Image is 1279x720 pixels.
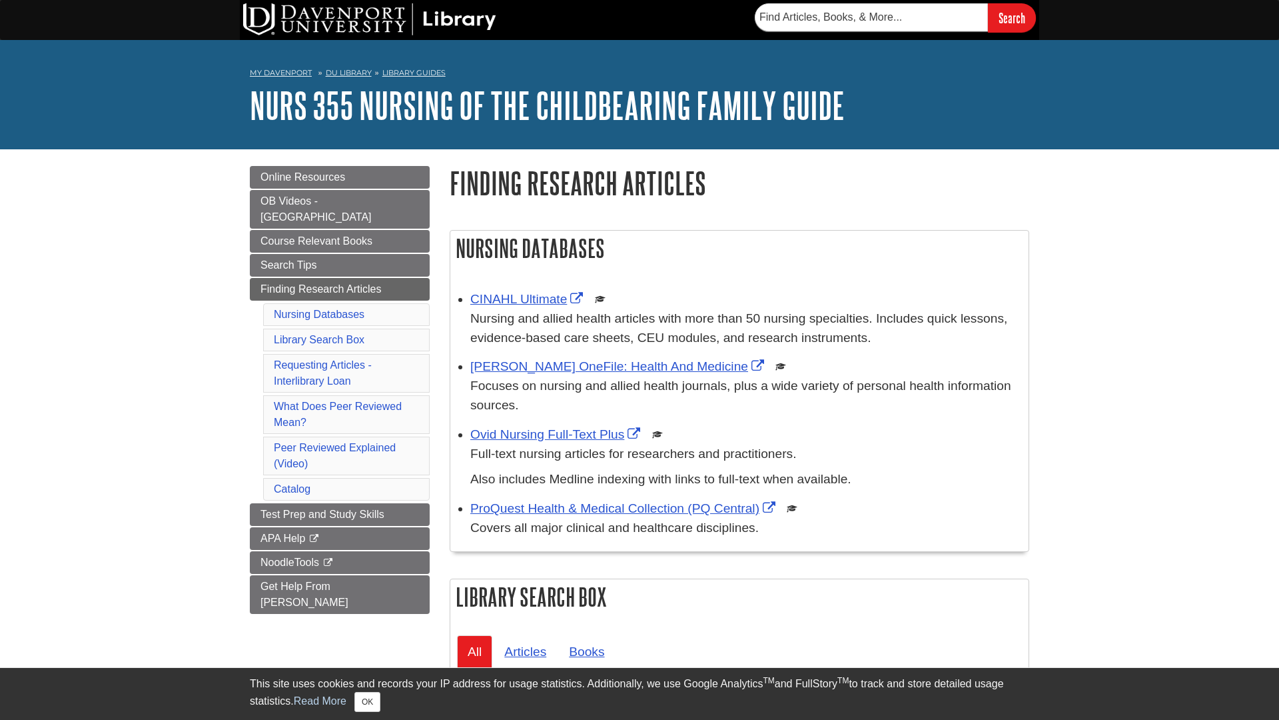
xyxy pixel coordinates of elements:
[260,195,372,223] span: OB Videos - [GEOGRAPHIC_DATA]
[250,527,430,550] a: APA Help
[382,68,446,77] a: Library Guides
[274,401,402,428] a: What Does Peer Reviewed Mean?
[354,692,380,712] button: Close
[260,509,384,520] span: Test Prep and Study Skills
[260,533,305,544] span: APA Help
[470,292,586,306] a: Link opens in new window
[775,361,786,372] img: Scholarly or Peer Reviewed
[558,635,615,668] a: Books
[250,85,845,126] a: NURS 355 Nursing of the Childbearing Family Guide
[450,579,1029,615] h2: Library Search Box
[274,334,364,345] a: Library Search Box
[470,519,1022,538] p: Covers all major clinical and healthcare disciplines.
[260,235,372,247] span: Course Relevant Books
[326,68,372,77] a: DU Library
[274,359,372,387] a: Requesting Articles - Interlibrary Loan
[450,166,1029,200] h1: Finding Research Articles
[250,67,312,79] a: My Davenport
[470,445,1022,464] p: Full-text nursing articles for researchers and practitioners.
[250,190,430,229] a: OB Videos - [GEOGRAPHIC_DATA]
[470,470,1022,489] p: Also includes Medline indexing with links to full-text when available.
[837,676,849,685] sup: TM
[250,166,430,614] div: Guide Page Menu
[450,231,1029,266] h2: Nursing Databases
[274,309,364,320] a: Nursing Databases
[250,551,430,574] a: NoodleTools
[470,309,1022,348] p: Nursing and allied health articles with more than 50 nursing specialties. Includes quick lessons,...
[260,557,319,568] span: NoodleTools
[755,3,988,31] input: Find Articles, Books, & More...
[595,294,606,305] img: Scholarly or Peer Reviewed
[250,575,430,614] a: Get Help From [PERSON_NAME]
[787,503,797,514] img: Scholarly or Peer Reviewed
[250,230,430,253] a: Course Relevant Books
[470,359,767,373] a: Link opens in new window
[274,483,310,495] a: Catalog
[250,503,430,526] a: Test Prep and Study Skills
[250,254,430,277] a: Search Tips
[322,559,334,567] i: This link opens in a new window
[260,581,348,608] span: Get Help From [PERSON_NAME]
[250,676,1029,712] div: This site uses cookies and records your IP address for usage statistics. Additionally, we use Goo...
[470,377,1022,415] p: Focuses on nursing and allied health journals, plus a wide variety of personal health information...
[308,535,320,543] i: This link opens in a new window
[494,635,557,668] a: Articles
[250,64,1029,85] nav: breadcrumb
[470,427,643,441] a: Link opens in new window
[763,676,774,685] sup: TM
[457,635,492,668] a: All
[243,3,496,35] img: DU Library
[988,3,1036,32] input: Search
[250,166,430,189] a: Online Resources
[260,283,381,295] span: Finding Research Articles
[250,278,430,301] a: Finding Research Articles
[294,695,346,707] a: Read More
[652,429,663,440] img: Scholarly or Peer Reviewed
[470,501,779,515] a: Link opens in new window
[755,3,1036,32] form: Searches DU Library's articles, books, and more
[260,171,345,183] span: Online Resources
[274,442,396,469] a: Peer Reviewed Explained (Video)
[260,259,316,271] span: Search Tips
